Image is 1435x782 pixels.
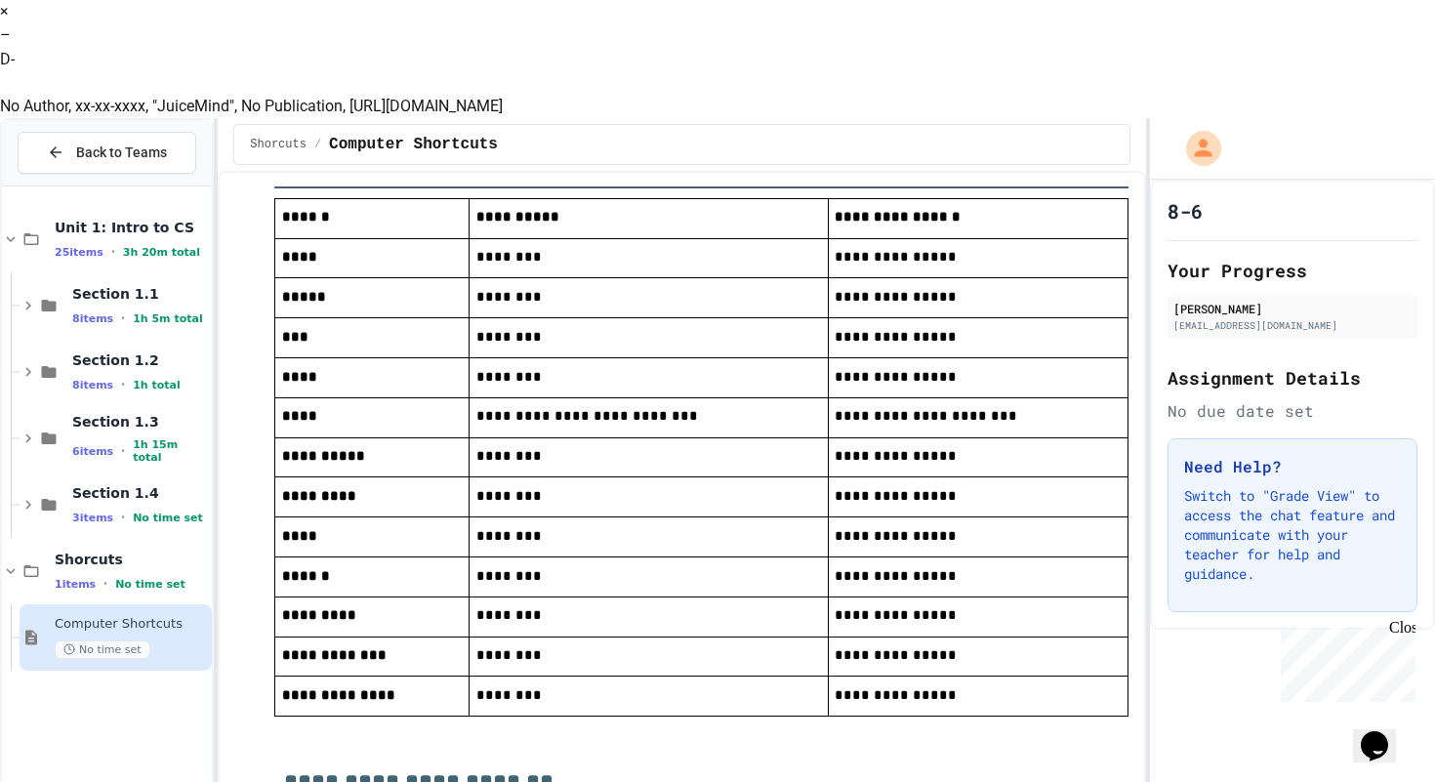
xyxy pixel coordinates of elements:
iframe: chat widget [1353,704,1415,762]
span: 1 items [55,577,96,590]
iframe: chat widget [1273,619,1415,702]
span: 1h 15m total [133,438,208,464]
div: No due date set [1168,399,1417,423]
h3: Need Help? [1184,455,1401,478]
span: Computer Shortcuts [55,616,208,633]
span: • [121,310,125,326]
div: Chat with us now!Close [8,8,135,124]
span: Unit 1: Intro to CS [55,219,208,236]
span: Section 1.1 [72,285,208,303]
div: My Account [1166,126,1226,171]
span: 1h 5m total [133,311,203,324]
span: 3h 20m total [123,245,200,258]
span: Computer Shortcuts [329,133,498,156]
div: [EMAIL_ADDRESS][DOMAIN_NAME] [1173,318,1412,333]
span: • [111,244,115,260]
h2: Your Progress [1168,257,1417,284]
span: Section 1.3 [72,412,208,430]
p: Switch to "Grade View" to access the chat feature and communicate with your teacher for help and ... [1184,486,1401,584]
span: Shorcuts [250,137,307,152]
span: Back to Teams [76,143,167,163]
span: 8 items [72,378,113,391]
div: [PERSON_NAME] [1173,300,1412,317]
span: Section 1.4 [72,484,208,502]
span: Shorcuts [55,551,208,568]
span: 25 items [55,245,103,258]
span: No time set [115,577,185,590]
span: 6 items [72,444,113,457]
span: • [121,443,125,459]
span: • [121,377,125,392]
span: Section 1.2 [72,351,208,369]
span: 8 items [72,311,113,324]
span: / [314,137,321,152]
span: 1h total [133,378,181,391]
span: • [121,510,125,525]
span: 3 items [72,511,113,523]
h1: 8-6 [1168,197,1203,225]
h2: Assignment Details [1168,364,1417,391]
span: No time set [133,511,203,523]
span: • [103,576,107,592]
button: Back to Teams [18,132,196,174]
span: No time set [55,640,150,659]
